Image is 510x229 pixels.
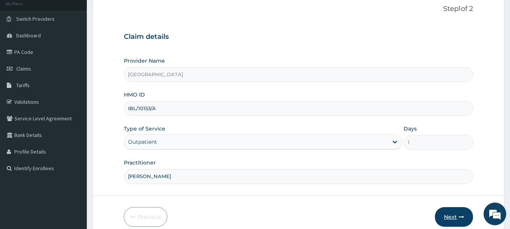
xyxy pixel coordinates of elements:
[16,15,55,22] span: Switch Providers
[14,38,31,57] img: d_794563401_company_1708531726252_794563401
[404,125,417,132] label: Days
[124,4,142,22] div: Minimize live chat window
[435,207,473,227] button: Next
[124,91,145,98] label: HMO ID
[124,5,473,13] p: Step 1 of 2
[124,159,156,166] label: Practitioner
[16,65,31,72] span: Claims
[124,207,167,227] button: Previous
[39,42,127,52] div: Chat with us now
[124,101,473,116] input: Enter HMO ID
[124,125,165,132] label: Type of Service
[4,151,144,177] textarea: Type your message and hit 'Enter'
[128,138,157,146] div: Outpatient
[16,82,30,89] span: Tariffs
[124,57,165,65] label: Provider Name
[124,169,473,184] input: Enter Name
[16,32,41,39] span: Dashboard
[124,33,473,41] h3: Claim details
[44,67,104,143] span: We're online!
